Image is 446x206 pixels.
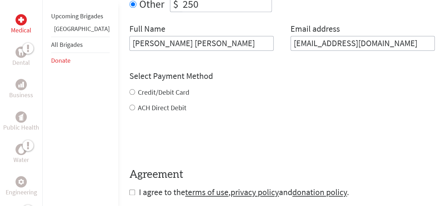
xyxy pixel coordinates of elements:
[9,79,33,100] a: BusinessBusiness
[291,23,340,36] label: Email address
[18,113,24,120] img: Public Health
[51,53,110,68] li: Donate
[16,79,27,90] div: Business
[18,82,24,87] img: Business
[51,40,83,49] a: All Brigades
[231,187,279,198] a: privacy policy
[16,144,27,155] div: Water
[13,155,29,165] p: Water
[51,8,110,24] li: Upcoming Brigades
[3,111,39,132] a: Public HealthPublic Health
[12,58,30,68] p: Dental
[291,36,435,51] input: Your Email
[16,46,27,58] div: Dental
[13,144,29,165] a: WaterWater
[3,123,39,132] p: Public Health
[129,23,165,36] label: Full Name
[16,111,27,123] div: Public Health
[16,176,27,187] div: Engineering
[18,179,24,185] img: Engineering
[6,176,37,197] a: EngineeringEngineering
[129,36,274,51] input: Enter Full Name
[6,187,37,197] p: Engineering
[12,46,30,68] a: DentalDental
[51,37,110,53] li: All Brigades
[129,168,435,181] h4: Agreement
[18,49,24,55] img: Dental
[54,25,110,33] a: [GEOGRAPHIC_DATA]
[51,56,71,64] a: Donate
[18,17,24,23] img: Medical
[51,12,103,20] a: Upcoming Brigades
[292,187,347,198] a: donation policy
[51,24,110,37] li: Guatemala
[18,145,24,153] img: Water
[9,90,33,100] p: Business
[185,187,228,198] a: terms of use
[138,103,187,112] label: ACH Direct Debit
[11,14,31,35] a: MedicalMedical
[16,14,27,25] div: Medical
[129,70,435,82] h4: Select Payment Method
[138,88,189,96] label: Credit/Debit Card
[129,127,237,154] iframe: reCAPTCHA
[11,25,31,35] p: Medical
[139,187,349,198] span: I agree to the , and .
